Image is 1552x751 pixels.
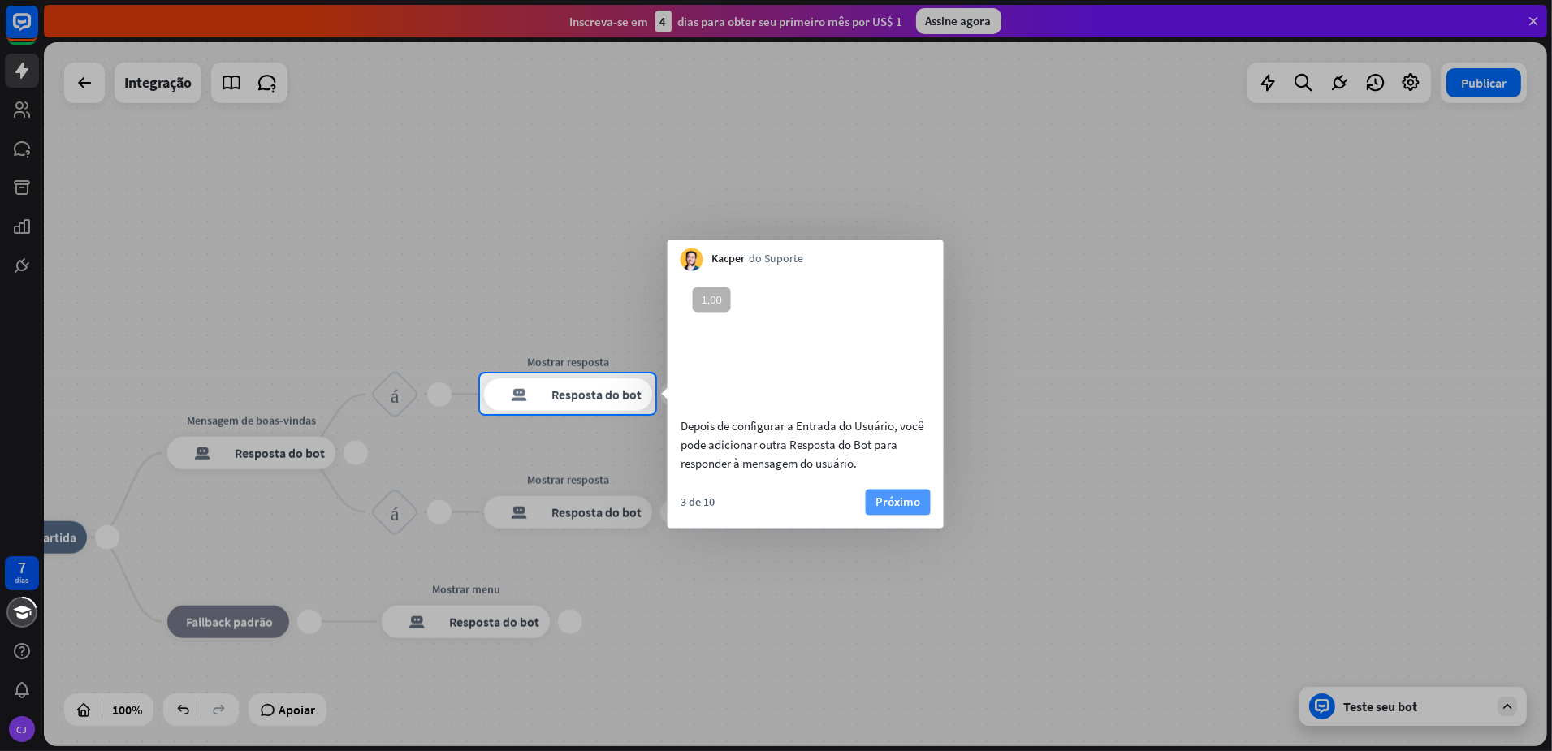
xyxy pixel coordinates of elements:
font: do Suporte [749,252,803,266]
button: Próximo [866,489,931,515]
font: Depois de configurar a Entrada do Usuário, você pode adicionar outra Resposta do Bot para respond... [681,418,923,471]
button: Abra o widget de bate-papo do LiveChat [13,6,62,55]
font: Kacper [711,252,745,266]
font: Resposta do bot [551,386,642,403]
font: Próximo [875,494,920,509]
font: resposta do bot de bloco [495,386,543,403]
font: 3 de 10 [681,494,715,509]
